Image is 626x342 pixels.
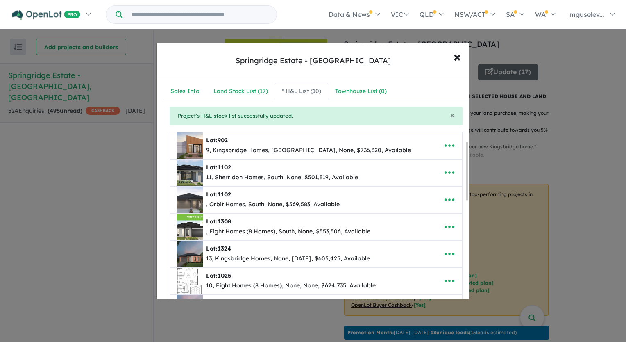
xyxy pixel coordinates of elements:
button: Close [450,112,454,119]
div: Land Stock List ( 17 ) [213,87,268,96]
img: Springridge%20Estate%20-%20Wallan%20-%20Lot%201025___1753249335.png [177,268,203,294]
div: , Eight Homes (8 Homes), South, None, $553,506, Available [206,227,370,237]
img: Springridge%20Estate%20-%20Wallan%20-%20Lot%201102___1754720217.png [177,187,203,213]
div: 10, Eight Homes (8 Homes), None, None, $624,735, Available [206,281,376,291]
span: × [450,110,454,120]
div: , Orbit Homes, South, None, $569,583, Available [206,200,340,210]
img: Springridge%20Estate%20-%20Wallan%20-%20Lot%201301___1751515572.png [177,295,203,321]
span: mguselev... [569,10,604,18]
img: Springridge%20Estate%20-%20Wallan%20-%20Lot%201102___1753247624.png [177,160,203,186]
div: Townhouse List ( 0 ) [335,87,387,96]
div: 13, Kingsbridge Homes, None, [DATE], $605,425, Available [206,254,370,264]
img: Springridge%20Estate%20-%20Wallan%20-%20Lot%201308___1754720770.png [177,214,203,240]
b: Lot: [206,272,231,279]
input: Try estate name, suburb, builder or developer [124,6,275,23]
img: Openlot PRO Logo White [12,10,80,20]
b: Lot: [206,218,231,225]
b: Lot: [206,164,231,171]
div: Project's H&L stock list successfully updated. [170,107,463,125]
span: 1308 [218,218,231,225]
span: 1102 [218,164,231,171]
div: 9, Kingsbridge Homes, [GEOGRAPHIC_DATA], None, $736,320, Available [206,146,411,155]
b: Lot: [206,191,231,198]
div: * H&L List ( 10 ) [282,87,321,96]
b: Lot: [206,137,228,144]
span: 1102 [218,191,231,198]
span: 1324 [218,245,231,252]
div: Sales Info [170,87,200,96]
span: × [454,48,461,65]
div: Springridge Estate - [GEOGRAPHIC_DATA] [236,55,391,66]
span: 1025 [218,272,231,279]
img: Springridge%20Estate%20-%20Wallan%20-%20Lot%20902___1752983266.png [177,132,203,159]
img: Springridge%20Estate%20-%20Wallan%20-%20Lot%201324___1751592271.png [177,241,203,267]
span: 902 [218,137,228,144]
div: 11, Sherridon Homes, South, None, $501,319, Available [206,173,358,182]
b: Lot: [206,245,231,252]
